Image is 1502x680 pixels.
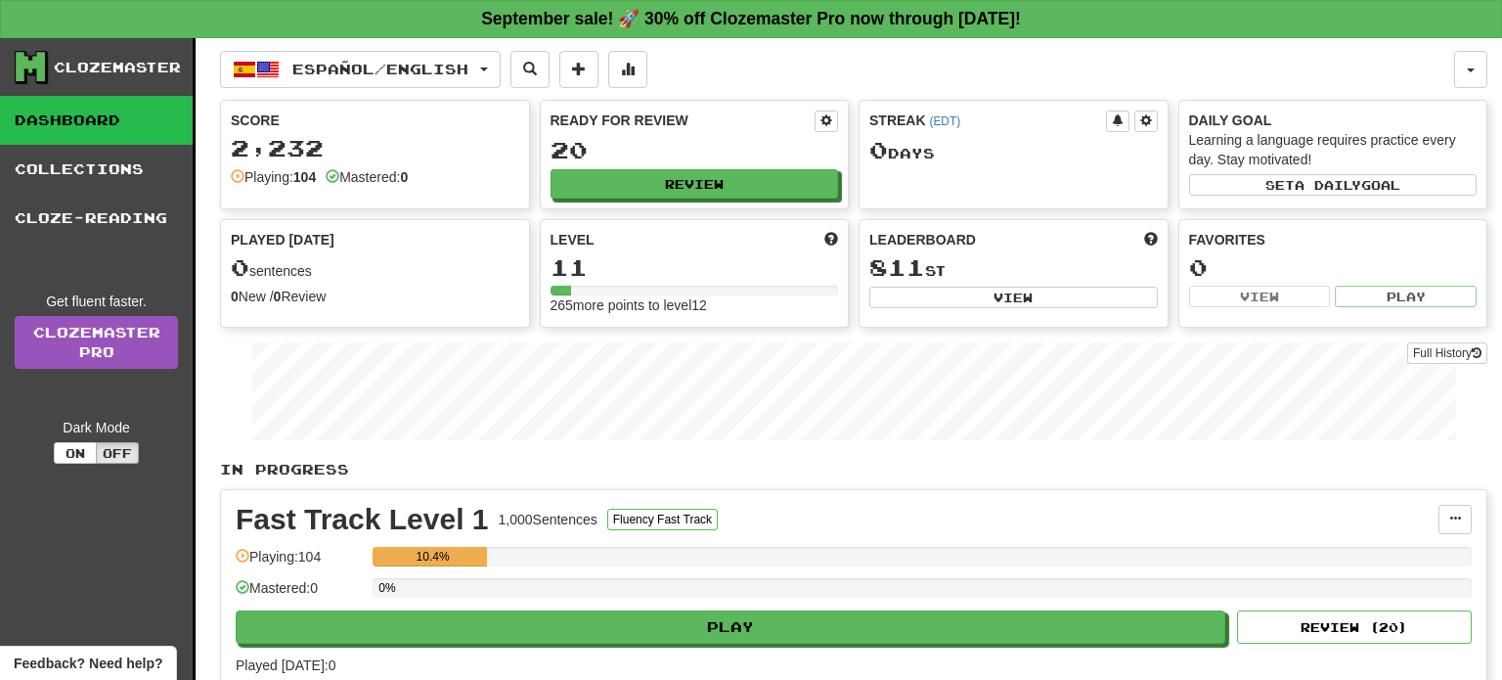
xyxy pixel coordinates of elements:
[220,51,501,88] button: Español/English
[869,255,1158,281] div: st
[54,442,97,464] button: On
[551,169,839,199] button: Review
[869,287,1158,308] button: View
[231,136,519,160] div: 2,232
[236,578,363,611] div: Mastered: 0
[231,253,249,281] span: 0
[1189,111,1478,130] div: Daily Goal
[869,253,925,281] span: 811
[15,418,178,437] div: Dark Mode
[1189,230,1478,249] div: Favorites
[1189,286,1331,307] button: View
[14,654,162,673] span: Open feedback widget
[326,167,408,187] div: Mastered:
[236,611,1225,644] button: Play
[231,289,239,304] strong: 0
[274,289,282,304] strong: 0
[608,51,647,88] button: More stats
[231,230,334,249] span: Played [DATE]
[292,61,468,77] span: Español / English
[236,505,489,534] div: Fast Track Level 1
[1407,342,1487,364] button: Full History
[499,510,597,529] div: 1,000 Sentences
[231,255,519,281] div: sentences
[551,230,595,249] span: Level
[869,136,888,163] span: 0
[231,287,519,306] div: New / Review
[607,509,718,530] button: Fluency Fast Track
[236,547,363,579] div: Playing: 104
[929,114,960,128] a: (EDT)
[510,51,550,88] button: Search sentences
[869,138,1158,163] div: Day s
[869,230,976,249] span: Leaderboard
[869,111,1106,130] div: Streak
[1189,174,1478,196] button: Seta dailygoal
[1144,230,1158,249] span: This week in points, UTC
[1189,130,1478,169] div: Learning a language requires practice every day. Stay motivated!
[1295,178,1361,192] span: a daily
[231,167,316,187] div: Playing:
[236,657,335,673] span: Played [DATE]: 0
[15,292,178,311] div: Get fluent faster.
[1189,255,1478,280] div: 0
[559,51,598,88] button: Add sentence to collection
[551,138,839,162] div: 20
[1237,611,1472,644] button: Review (20)
[378,547,487,567] div: 10.4%
[96,442,139,464] button: Off
[481,9,1021,28] strong: September sale! 🚀 30% off Clozemaster Pro now through [DATE]!
[824,230,838,249] span: Score more points to level up
[15,316,178,369] a: ClozemasterPro
[54,58,181,77] div: Clozemaster
[551,255,839,280] div: 11
[1335,286,1477,307] button: Play
[220,460,1487,479] p: In Progress
[293,169,316,185] strong: 104
[400,169,408,185] strong: 0
[551,111,816,130] div: Ready for Review
[231,111,519,130] div: Score
[551,295,839,315] div: 265 more points to level 12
